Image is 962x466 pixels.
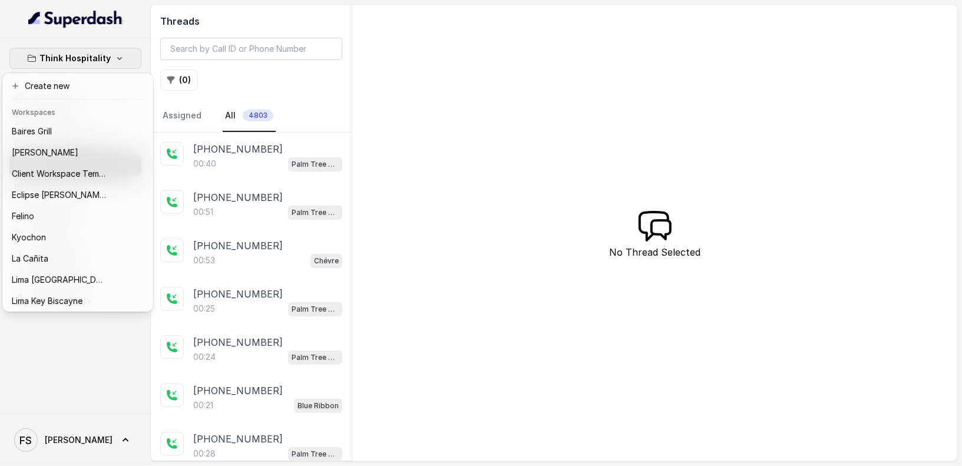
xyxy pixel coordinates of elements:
[12,273,106,287] p: Lima [GEOGRAPHIC_DATA]
[12,252,48,266] p: La Cañita
[2,73,153,312] div: Think Hospitality
[9,48,141,69] button: Think Hospitality
[12,209,34,223] p: Felino
[12,230,46,244] p: Kyochon
[40,51,111,65] p: Think Hospitality
[12,188,106,202] p: Eclipse [PERSON_NAME]
[5,75,151,97] button: Create new
[12,294,82,308] p: Lima Key Biscayne
[5,102,151,121] header: Workspaces
[12,167,106,181] p: Client Workspace Template
[12,146,78,160] p: [PERSON_NAME]
[12,124,52,138] p: Baires Grill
